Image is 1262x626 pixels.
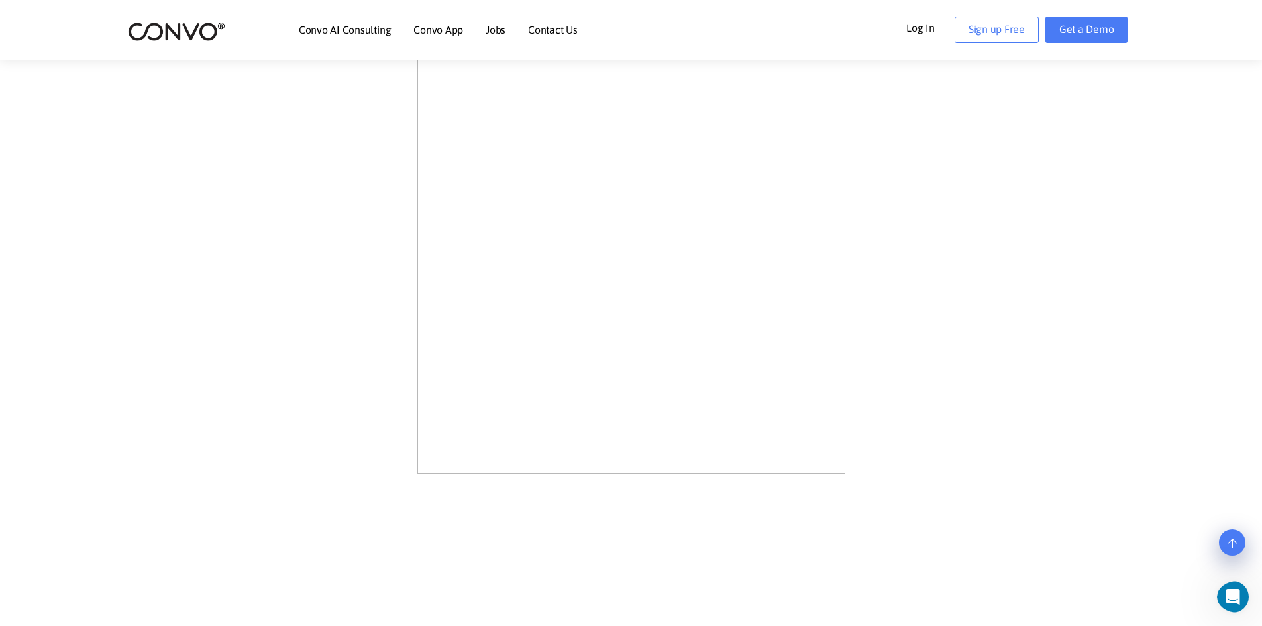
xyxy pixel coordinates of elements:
a: Jobs [486,25,505,35]
img: logo_2.png [128,21,225,42]
a: Convo AI Consulting [299,25,391,35]
a: Get a Demo [1045,17,1128,43]
a: Sign up Free [955,17,1039,43]
a: Contact Us [528,25,578,35]
a: Convo App [413,25,463,35]
a: Log In [906,17,955,38]
iframe: Intercom live chat [1217,581,1258,613]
